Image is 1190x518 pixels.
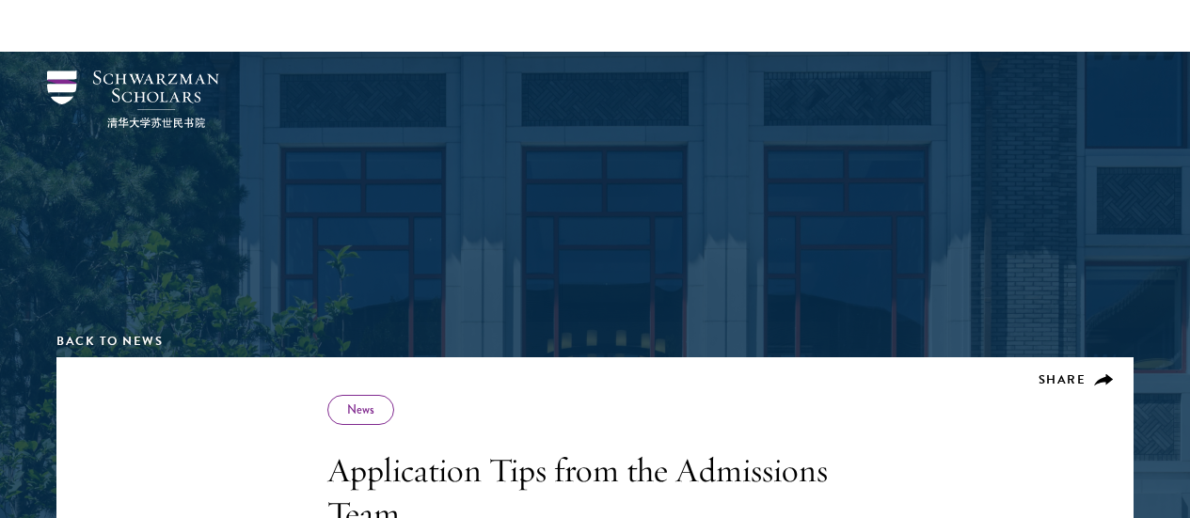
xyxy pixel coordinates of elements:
a: Back to News [56,332,163,351]
a: News [347,400,374,418]
img: Schwarzman Scholars [47,71,219,128]
button: Share [1039,371,1115,388]
span: Share [1039,370,1087,389]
